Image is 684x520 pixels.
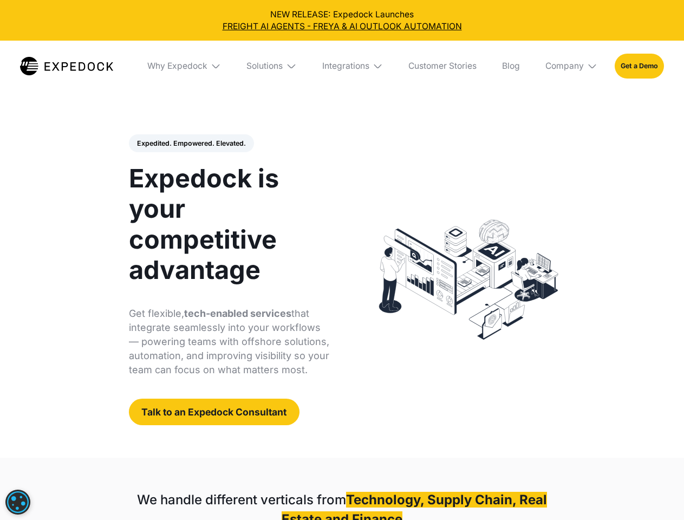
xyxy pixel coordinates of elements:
div: Solutions [246,61,283,71]
a: Customer Stories [400,41,485,92]
p: Get flexible, that integrate seamlessly into your workflows — powering teams with offshore soluti... [129,307,330,377]
a: FREIGHT AI AGENTS - FREYA & AI OUTLOOK AUTOMATION [9,21,676,32]
a: Blog [493,41,528,92]
div: Company [545,61,584,71]
div: Why Expedock [147,61,207,71]
div: Why Expedock [139,41,230,92]
strong: We handle different verticals from [137,492,346,508]
strong: tech-enabled services [184,308,291,319]
a: Get a Demo [615,54,664,78]
div: Integrations [314,41,392,92]
div: Company [537,41,606,92]
div: Solutions [238,41,305,92]
div: NEW RELEASE: Expedock Launches [9,9,676,32]
a: Talk to an Expedock Consultant [129,399,299,425]
div: Integrations [322,61,369,71]
h1: Expedock is your competitive advantage [129,163,330,285]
